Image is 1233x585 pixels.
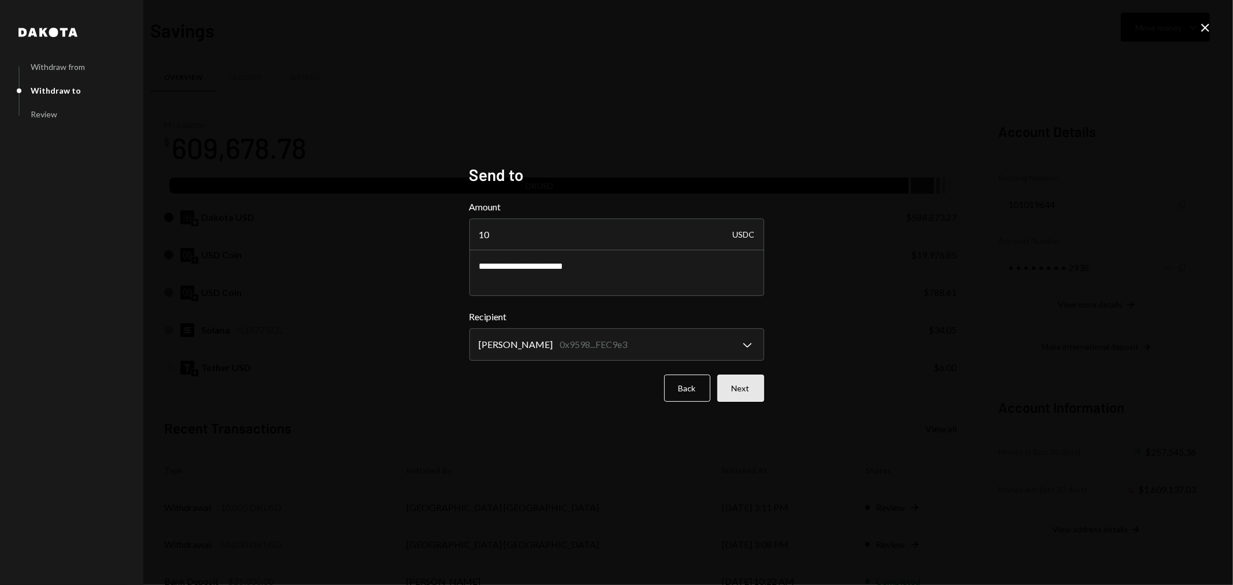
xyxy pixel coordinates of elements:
[733,219,755,251] div: USDC
[717,375,764,402] button: Next
[469,164,764,186] h2: Send to
[560,338,628,351] div: 0x9598...FEC9e3
[469,200,764,214] label: Amount
[469,310,764,324] label: Recipient
[664,375,710,402] button: Back
[469,328,764,361] button: Recipient
[469,219,764,251] input: Enter amount
[31,62,85,72] div: Withdraw from
[31,109,57,119] div: Review
[31,86,81,95] div: Withdraw to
